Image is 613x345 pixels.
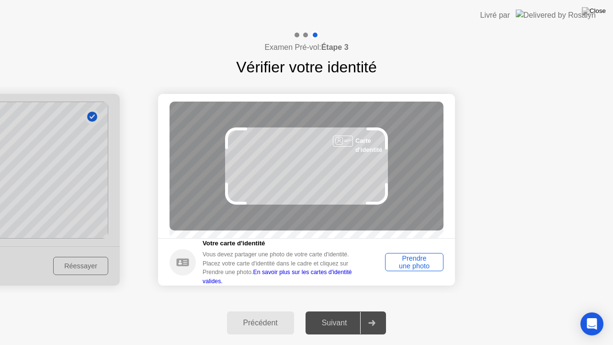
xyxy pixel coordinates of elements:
h4: Examen Pré-vol: [264,42,348,53]
b: Étape 3 [321,43,349,51]
h5: Votre carte d'identité [203,239,363,248]
img: Close [582,7,606,15]
div: Précédent [230,319,291,327]
a: En savoir plus sur les cartes d'identité valides. [203,269,352,284]
div: Carte d'identité [355,136,388,154]
button: Précédent [227,311,294,334]
img: Delivered by Rosalyn [516,10,596,21]
h1: Vérifier votre identité [236,56,376,79]
div: Prendre une photo [388,254,440,270]
div: Open Intercom Messenger [580,312,603,335]
div: Livré par [480,10,510,21]
div: Suivant [308,319,361,327]
button: Suivant [306,311,386,334]
div: Vous devez partager une photo de votre carte d'identité. Placez votre carte d'identité dans le ca... [203,250,363,286]
button: Prendre une photo [385,253,443,271]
